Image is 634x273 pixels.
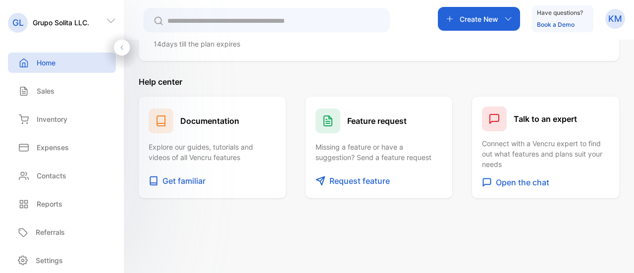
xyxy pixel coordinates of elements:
[316,142,443,163] p: Missing a feature or have a suggestion? Send a feature request
[36,227,65,237] p: Referrals
[139,76,619,88] p: Help center
[316,173,443,188] button: Request feature
[149,173,276,188] button: Get familiar
[36,255,63,266] p: Settings
[347,115,407,127] h1: Feature request
[33,17,89,28] p: Grupo Solita LLC.
[438,7,520,31] button: Create New
[37,142,69,153] p: Expenses
[37,114,67,124] p: Inventory
[37,199,62,209] p: Reports
[37,86,54,96] p: Sales
[329,175,390,187] p: Request feature
[180,115,239,127] h1: Documentation
[154,39,454,49] p: 14 days till the plan expires
[37,170,66,181] p: Contacts
[12,16,24,29] p: GL
[37,57,55,68] p: Home
[149,142,276,163] p: Explore our guides, tutorials and videos of all Vencru features
[162,175,206,187] p: Get familiar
